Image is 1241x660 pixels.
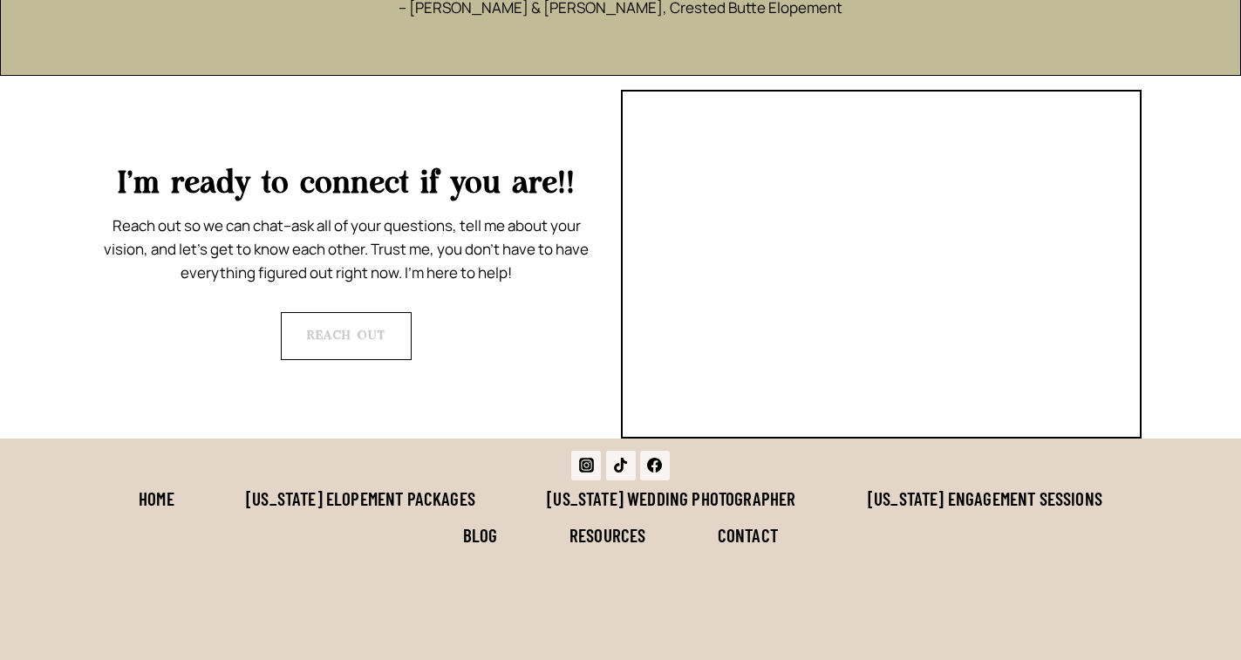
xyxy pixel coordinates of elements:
nav: Footer Navigation [79,480,1163,554]
a: [US_STATE] Wedding Photographer [511,480,832,517]
p: Reach out so we can chat–ask all of your questions, tell me about your vision, and let’s get to k... [100,214,593,285]
a: [US_STATE] Elopement Packages [210,480,511,517]
a: Home [103,480,210,517]
a: Facebook [640,451,670,480]
a: TikTok [606,451,636,480]
a: Contact [682,517,815,554]
a: Resources [534,517,682,554]
a: [US_STATE] Engagement Sessions [832,480,1138,517]
a: REACH OUT [281,312,412,359]
a: Blog [427,517,534,554]
strong: REACH OUT [307,330,385,342]
strong: I’m ready to connect if you are!! [118,169,575,199]
a: Instagram [571,451,601,480]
